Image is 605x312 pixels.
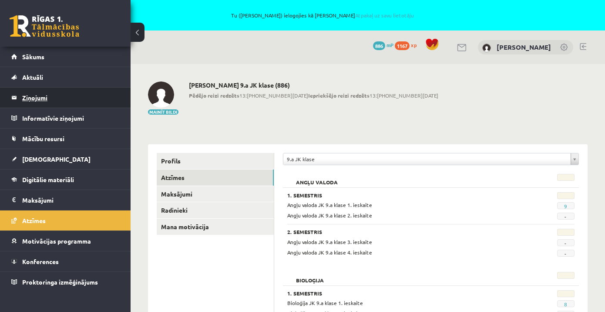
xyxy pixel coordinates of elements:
[373,41,385,50] span: 886
[557,213,575,220] span: -
[22,217,46,224] span: Atzīmes
[11,88,120,108] a: Ziņojumi
[22,176,74,183] span: Digitālie materiāli
[287,174,346,183] h2: Angļu valoda
[148,109,178,115] button: Mainīt bildi
[189,92,438,99] span: 13:[PHONE_NUMBER][DATE] 13:[PHONE_NUMBER][DATE]
[22,278,98,286] span: Proktoringa izmēģinājums
[22,73,43,81] span: Aktuāli
[355,12,414,19] a: Atpakaļ uz savu lietotāju
[100,13,544,18] span: Tu ([PERSON_NAME]) ielogojies kā [PERSON_NAME]
[22,108,120,128] legend: Informatīvie ziņojumi
[387,41,393,48] span: mP
[557,250,575,257] span: -
[157,219,274,235] a: Mana motivācija
[22,155,91,163] span: [DEMOGRAPHIC_DATA]
[11,129,120,149] a: Mācību resursi
[287,229,524,235] h3: 2. Semestris
[22,135,64,142] span: Mācību resursi
[287,290,524,296] h3: 1. Semestris
[482,44,491,52] img: Markuss Jahovičs
[10,15,79,37] a: Rīgas 1. Tālmācības vidusskola
[22,88,120,108] legend: Ziņojumi
[11,149,120,169] a: [DEMOGRAPHIC_DATA]
[287,299,363,306] span: Bioloģija JK 9.a klase 1. ieskaite
[395,41,421,48] a: 1167 xp
[157,153,274,169] a: Profils
[287,212,372,219] span: Angļu valoda JK 9.a klase 2. ieskaite
[497,43,551,51] a: [PERSON_NAME]
[22,258,59,265] span: Konferences
[189,92,239,99] b: Pēdējo reizi redzēts
[411,41,417,48] span: xp
[287,272,333,281] h2: Bioloģija
[308,92,370,99] b: Iepriekšējo reizi redzēts
[287,192,524,198] h3: 1. Semestris
[22,53,44,61] span: Sākums
[564,203,567,210] a: 9
[11,67,120,87] a: Aktuāli
[11,47,120,67] a: Sākums
[157,202,274,218] a: Radinieki
[11,190,120,210] a: Maksājumi
[287,201,372,208] span: Angļu valoda JK 9.a klase 1. ieskaite
[283,153,578,165] a: 9.a JK klase
[11,272,120,292] a: Proktoringa izmēģinājums
[157,170,274,186] a: Atzīmes
[557,239,575,246] span: -
[395,41,410,50] span: 1167
[22,190,120,210] legend: Maksājumi
[564,301,567,308] a: 8
[148,81,174,108] img: Markuss Jahovičs
[11,170,120,190] a: Digitālie materiāli
[287,153,567,165] span: 9.a JK klase
[11,251,120,271] a: Konferences
[287,249,372,256] span: Angļu valoda JK 9.a klase 4. ieskaite
[22,237,91,245] span: Motivācijas programma
[11,108,120,128] a: Informatīvie ziņojumi
[287,238,372,245] span: Angļu valoda JK 9.a klase 3. ieskaite
[11,210,120,231] a: Atzīmes
[157,186,274,202] a: Maksājumi
[373,41,393,48] a: 886 mP
[189,81,438,89] h2: [PERSON_NAME] 9.a JK klase (886)
[11,231,120,251] a: Motivācijas programma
